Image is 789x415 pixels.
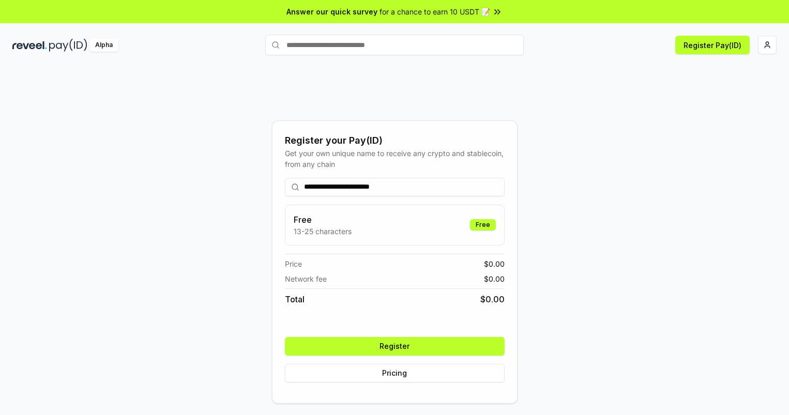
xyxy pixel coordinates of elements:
[470,219,496,230] div: Free
[286,6,377,17] span: Answer our quick survey
[380,6,490,17] span: for a chance to earn 10 USDT 📝
[285,337,505,356] button: Register
[12,39,47,52] img: reveel_dark
[484,258,505,269] span: $ 0.00
[285,273,327,284] span: Network fee
[675,36,750,54] button: Register Pay(ID)
[480,293,505,305] span: $ 0.00
[49,39,87,52] img: pay_id
[285,364,505,382] button: Pricing
[484,273,505,284] span: $ 0.00
[285,293,305,305] span: Total
[285,258,302,269] span: Price
[294,226,352,237] p: 13-25 characters
[285,133,505,148] div: Register your Pay(ID)
[294,213,352,226] h3: Free
[89,39,118,52] div: Alpha
[285,148,505,170] div: Get your own unique name to receive any crypto and stablecoin, from any chain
